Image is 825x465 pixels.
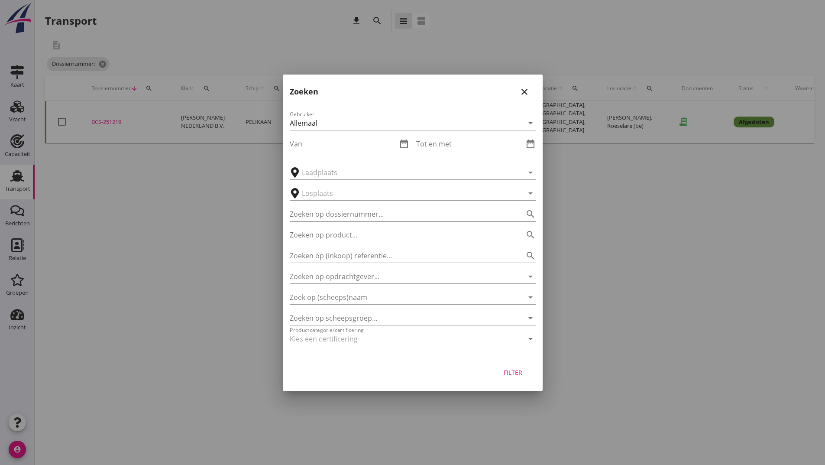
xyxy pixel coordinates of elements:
i: arrow_drop_down [525,334,536,344]
input: Zoeken op dossiernummer... [290,207,511,221]
input: Zoek op (scheeps)naam [290,290,511,304]
i: date_range [399,139,409,149]
i: arrow_drop_down [525,313,536,323]
div: Allemaal [290,119,317,127]
i: search [525,250,536,261]
input: Tot en met [416,137,524,151]
i: search [525,230,536,240]
input: Zoeken op product... [290,228,511,242]
h2: Zoeken [290,86,318,98]
i: arrow_drop_down [525,292,536,302]
div: Filter [501,368,525,377]
i: date_range [525,139,536,149]
i: arrow_drop_down [525,118,536,128]
input: Van [290,137,397,151]
button: Filter [494,365,532,380]
i: arrow_drop_down [525,188,536,198]
input: Losplaats [302,186,511,200]
i: arrow_drop_down [525,271,536,282]
i: arrow_drop_down [525,167,536,178]
input: Zoeken op (inkoop) referentie… [290,249,511,263]
i: search [525,209,536,219]
i: close [519,87,530,97]
input: Laadplaats [302,166,511,179]
input: Zoeken op opdrachtgever... [290,270,511,283]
